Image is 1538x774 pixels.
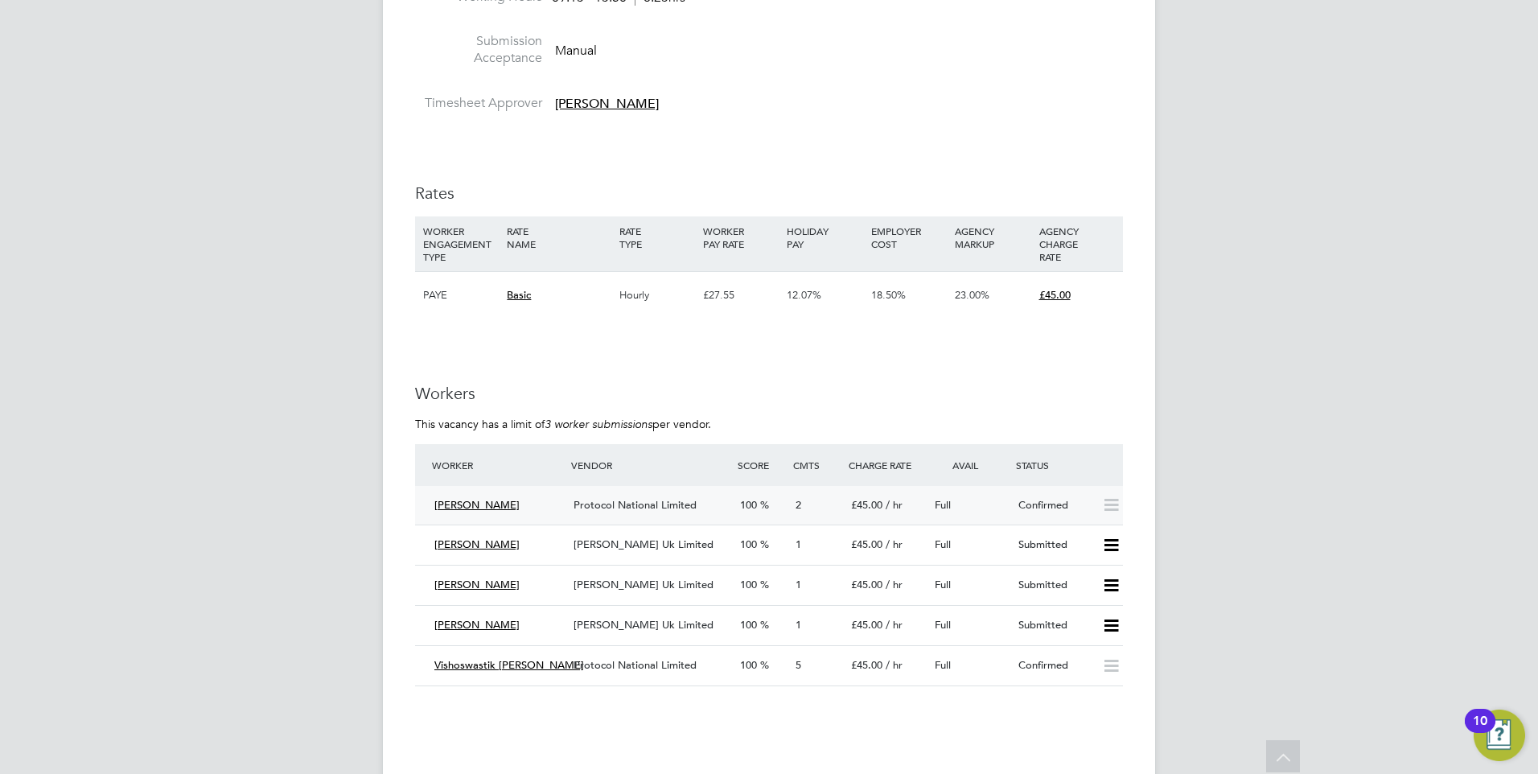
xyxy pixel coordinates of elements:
div: AGENCY MARKUP [951,216,1034,258]
span: Basic [507,288,531,302]
div: HOLIDAY PAY [783,216,866,258]
span: 100 [740,658,757,672]
p: This vacancy has a limit of per vendor. [415,417,1123,431]
span: [PERSON_NAME] [434,498,520,512]
span: Protocol National Limited [574,498,697,512]
span: / hr [886,658,903,672]
span: £45.00 [851,658,882,672]
div: Hourly [615,272,699,319]
span: 23.00% [955,288,989,302]
div: Cmts [789,451,845,480]
label: Submission Acceptance [415,33,542,67]
span: / hr [886,578,903,591]
div: WORKER PAY RATE [699,216,783,258]
span: / hr [886,498,903,512]
div: Score [734,451,789,480]
div: EMPLOYER COST [867,216,951,258]
span: Vishoswastik [PERSON_NAME] [434,658,584,672]
em: 3 worker submissions [545,417,652,431]
span: Manual [555,43,597,59]
span: 100 [740,618,757,632]
div: AGENCY CHARGE RATE [1035,216,1119,271]
div: Confirmed [1012,492,1096,519]
span: 18.50% [871,288,906,302]
button: Open Resource Center, 10 new notifications [1474,710,1525,761]
span: 100 [740,578,757,591]
span: 2 [796,498,801,512]
span: 100 [740,498,757,512]
label: Timesheet Approver [415,95,542,112]
span: [PERSON_NAME] [434,578,520,591]
h3: Rates [415,183,1123,204]
span: [PERSON_NAME] Uk Limited [574,618,713,632]
span: 100 [740,537,757,551]
div: Worker [428,451,567,480]
div: 10 [1473,721,1487,742]
span: 1 [796,618,801,632]
div: Confirmed [1012,653,1096,679]
span: [PERSON_NAME] Uk Limited [574,578,713,591]
div: Vendor [567,451,734,480]
span: / hr [886,537,903,551]
div: RATE TYPE [615,216,699,258]
div: Avail [928,451,1012,480]
span: [PERSON_NAME] [434,537,520,551]
div: Charge Rate [845,451,928,480]
span: £45.00 [851,578,882,591]
h3: Workers [415,383,1123,404]
div: Submitted [1012,572,1096,599]
span: 5 [796,658,801,672]
span: 12.07% [787,288,821,302]
span: / hr [886,618,903,632]
span: [PERSON_NAME] Uk Limited [574,537,713,551]
span: [PERSON_NAME] [434,618,520,632]
div: Submitted [1012,532,1096,558]
span: £45.00 [851,498,882,512]
span: Full [935,658,951,672]
div: Status [1012,451,1123,480]
span: 1 [796,578,801,591]
div: PAYE [419,272,503,319]
span: 1 [796,537,801,551]
div: Submitted [1012,612,1096,639]
span: £45.00 [851,537,882,551]
span: £45.00 [851,618,882,632]
div: WORKER ENGAGEMENT TYPE [419,216,503,271]
span: Full [935,578,951,591]
div: £27.55 [699,272,783,319]
span: [PERSON_NAME] [555,96,659,112]
div: RATE NAME [503,216,615,258]
span: Full [935,498,951,512]
span: Protocol National Limited [574,658,697,672]
span: £45.00 [1039,288,1071,302]
span: Full [935,537,951,551]
span: Full [935,618,951,632]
